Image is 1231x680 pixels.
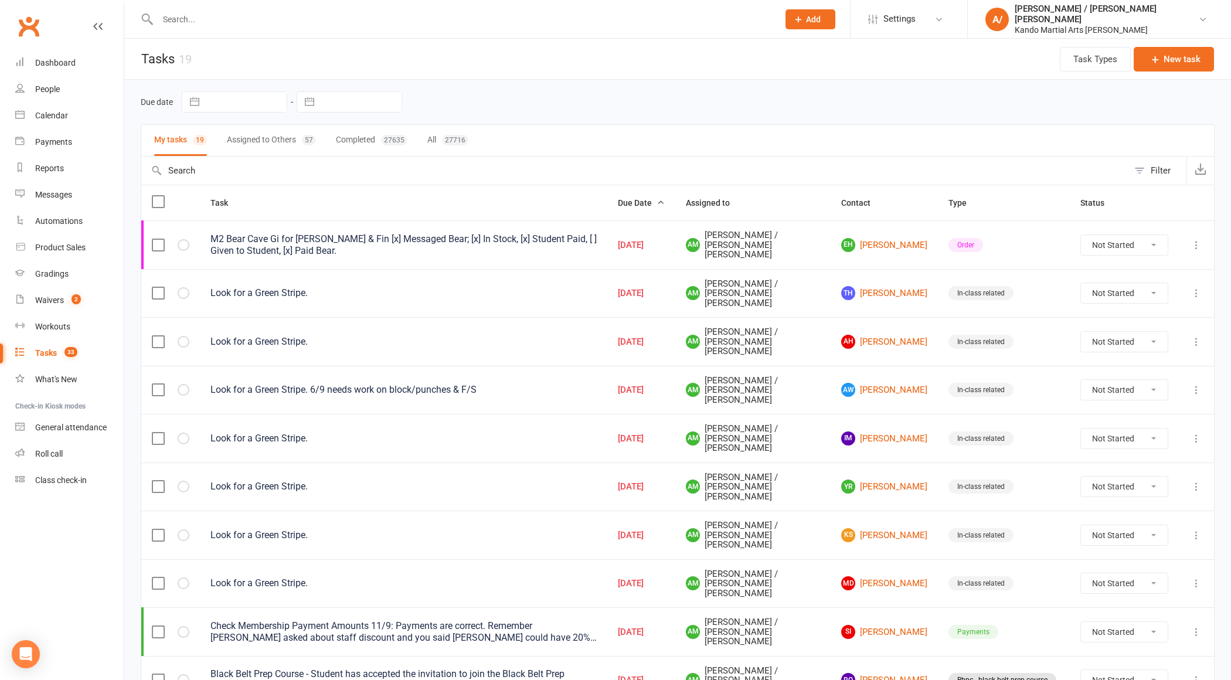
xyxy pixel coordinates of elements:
a: Tasks 33 [15,340,124,366]
span: 33 [64,347,77,357]
div: Payments [35,137,72,147]
button: Assigned to Others57 [227,125,316,156]
button: Add [785,9,835,29]
button: Due Date [618,196,665,210]
div: In-class related [948,335,1014,349]
div: M2 Bear Cave Gi for [PERSON_NAME] & Fin [x] Messaged Bear; [x] In Stock, [x] Student Paid, [ ] Gi... [210,233,597,257]
a: Class kiosk mode [15,467,124,494]
span: [PERSON_NAME] / [PERSON_NAME] [PERSON_NAME] [686,617,820,647]
a: Automations [15,208,124,234]
span: TH [841,286,855,300]
a: Gradings [15,261,124,287]
div: People [35,84,60,94]
span: [PERSON_NAME] / [PERSON_NAME] [PERSON_NAME] [686,472,820,502]
div: Workouts [35,322,70,331]
div: Check Membership Payment Amounts 11/9: Payments are correct. Remember [PERSON_NAME] asked about s... [210,620,597,644]
span: SI [841,625,855,639]
a: Calendar [15,103,124,129]
a: EH[PERSON_NAME] [841,238,927,252]
div: Payments [948,625,998,639]
div: Order [948,238,983,252]
a: People [15,76,124,103]
div: In-class related [948,480,1014,494]
span: [PERSON_NAME] / [PERSON_NAME] [PERSON_NAME] [686,569,820,599]
span: AM [686,238,700,252]
a: Reports [15,155,124,182]
div: [DATE] [618,337,665,347]
span: AM [686,286,700,300]
span: IM [841,431,855,446]
div: Roll call [35,449,63,458]
button: Status [1080,196,1117,210]
button: Task Types [1060,47,1131,72]
button: Type [948,196,980,210]
span: [PERSON_NAME] / [PERSON_NAME] [PERSON_NAME] [686,279,820,308]
div: Class check-in [35,475,87,485]
div: [DATE] [618,288,665,298]
a: YR[PERSON_NAME] [841,480,927,494]
div: 19 [179,52,192,66]
div: Waivers [35,295,64,305]
button: My tasks19 [154,125,207,156]
div: In-class related [948,383,1014,397]
div: Look for a Green Stripe. [210,529,597,541]
span: Type [948,198,980,208]
a: IM[PERSON_NAME] [841,431,927,446]
div: Kando Martial Arts [PERSON_NAME] [1015,25,1198,35]
button: Assigned to [686,196,743,210]
span: [PERSON_NAME] / [PERSON_NAME] [PERSON_NAME] [686,521,820,550]
button: Filter [1128,157,1186,185]
span: [PERSON_NAME] / [PERSON_NAME] [PERSON_NAME] [686,376,820,405]
span: Task [210,198,241,208]
span: EH [841,238,855,252]
div: [PERSON_NAME] / [PERSON_NAME] [PERSON_NAME] [1015,4,1198,25]
div: A/ [985,8,1009,31]
span: Contact [841,198,883,208]
div: Product Sales [35,243,86,252]
div: [DATE] [618,579,665,589]
div: 57 [302,135,316,145]
span: AM [686,480,700,494]
div: Open Intercom Messenger [12,640,40,668]
div: Look for a Green Stripe. [210,481,597,492]
span: AM [686,335,700,349]
span: AH [841,335,855,349]
span: 2 [72,294,81,304]
div: [DATE] [618,482,665,492]
a: Dashboard [15,50,124,76]
span: KS [841,528,855,542]
span: [PERSON_NAME] / [PERSON_NAME] [PERSON_NAME] [686,424,820,453]
a: SI[PERSON_NAME] [841,625,927,639]
a: Clubworx [14,12,43,41]
a: AH[PERSON_NAME] [841,335,927,349]
div: [DATE] [618,531,665,540]
div: [DATE] [618,434,665,444]
h1: Tasks [124,39,192,79]
span: YR [841,480,855,494]
input: Search... [154,11,770,28]
div: In-class related [948,286,1014,300]
div: Messages [35,190,72,199]
button: Completed27635 [336,125,407,156]
span: Status [1080,198,1117,208]
div: Look for a Green Stripe. [210,336,597,348]
a: KS[PERSON_NAME] [841,528,927,542]
button: Task [210,196,241,210]
div: [DATE] [618,240,665,250]
span: Assigned to [686,198,743,208]
a: Payments [15,129,124,155]
div: Tasks [35,348,57,358]
div: What's New [35,375,77,384]
a: General attendance kiosk mode [15,414,124,441]
button: All27716 [427,125,468,156]
div: [DATE] [618,627,665,637]
a: Product Sales [15,234,124,261]
div: In-class related [948,431,1014,446]
div: General attendance [35,423,107,432]
span: [PERSON_NAME] / [PERSON_NAME] [PERSON_NAME] [686,327,820,356]
span: Add [806,15,821,24]
a: MD[PERSON_NAME] [841,576,927,590]
div: Calendar [35,111,68,120]
a: Waivers 2 [15,287,124,314]
span: MD [841,576,855,590]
